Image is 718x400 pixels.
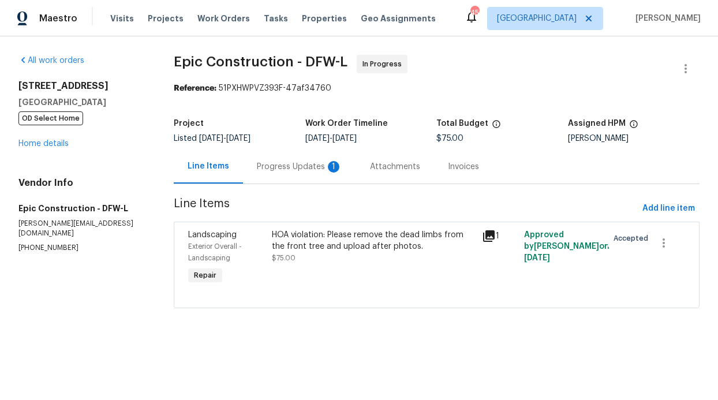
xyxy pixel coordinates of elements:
span: [DATE] [305,134,330,143]
h5: Total Budget [436,119,488,128]
p: [PHONE_NUMBER] [18,243,146,253]
div: Invoices [448,161,479,173]
span: The total cost of line items that have been proposed by Opendoor. This sum includes line items th... [492,119,501,134]
p: [PERSON_NAME][EMAIL_ADDRESS][DOMAIN_NAME] [18,219,146,238]
div: 1 [482,229,517,243]
span: OD Select Home [18,111,83,125]
span: Geo Assignments [361,13,436,24]
div: Line Items [188,160,229,172]
span: In Progress [362,58,406,70]
span: Repair [189,270,221,281]
h5: Project [174,119,204,128]
a: All work orders [18,57,84,65]
span: Work Orders [197,13,250,24]
span: Epic Construction - DFW-L [174,55,347,69]
span: Maestro [39,13,77,24]
h5: Assigned HPM [568,119,626,128]
span: [DATE] [332,134,357,143]
div: [PERSON_NAME] [568,134,700,143]
div: Attachments [370,161,420,173]
div: HOA violation: Please remove the dead limbs from the front tree and upload after photos. [272,229,475,252]
span: Listed [174,134,250,143]
span: Landscaping [188,231,237,239]
span: Visits [110,13,134,24]
span: Properties [302,13,347,24]
span: [DATE] [226,134,250,143]
span: Accepted [614,233,653,244]
span: Add line item [642,201,695,216]
span: [DATE] [524,254,550,262]
span: $75.00 [272,255,296,261]
span: [GEOGRAPHIC_DATA] [497,13,577,24]
b: Reference: [174,84,216,92]
span: Projects [148,13,184,24]
span: - [199,134,250,143]
h5: [GEOGRAPHIC_DATA] [18,96,146,108]
span: - [305,134,357,143]
span: [PERSON_NAME] [631,13,701,24]
a: Home details [18,140,69,148]
span: Exterior Overall - Landscaping [188,243,242,261]
button: Add line item [638,198,700,219]
span: Line Items [174,198,638,219]
h5: Work Order Timeline [305,119,388,128]
div: 45 [470,7,478,18]
span: Tasks [264,14,288,23]
div: 51PXHWPVZ393F-47af34760 [174,83,700,94]
div: Progress Updates [257,161,342,173]
span: Approved by [PERSON_NAME] on [524,231,609,262]
span: [DATE] [199,134,223,143]
span: The hpm assigned to this work order. [629,119,638,134]
h2: [STREET_ADDRESS] [18,80,146,92]
span: $75.00 [436,134,463,143]
h4: Vendor Info [18,177,146,189]
div: 1 [328,161,339,173]
h5: Epic Construction - DFW-L [18,203,146,214]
